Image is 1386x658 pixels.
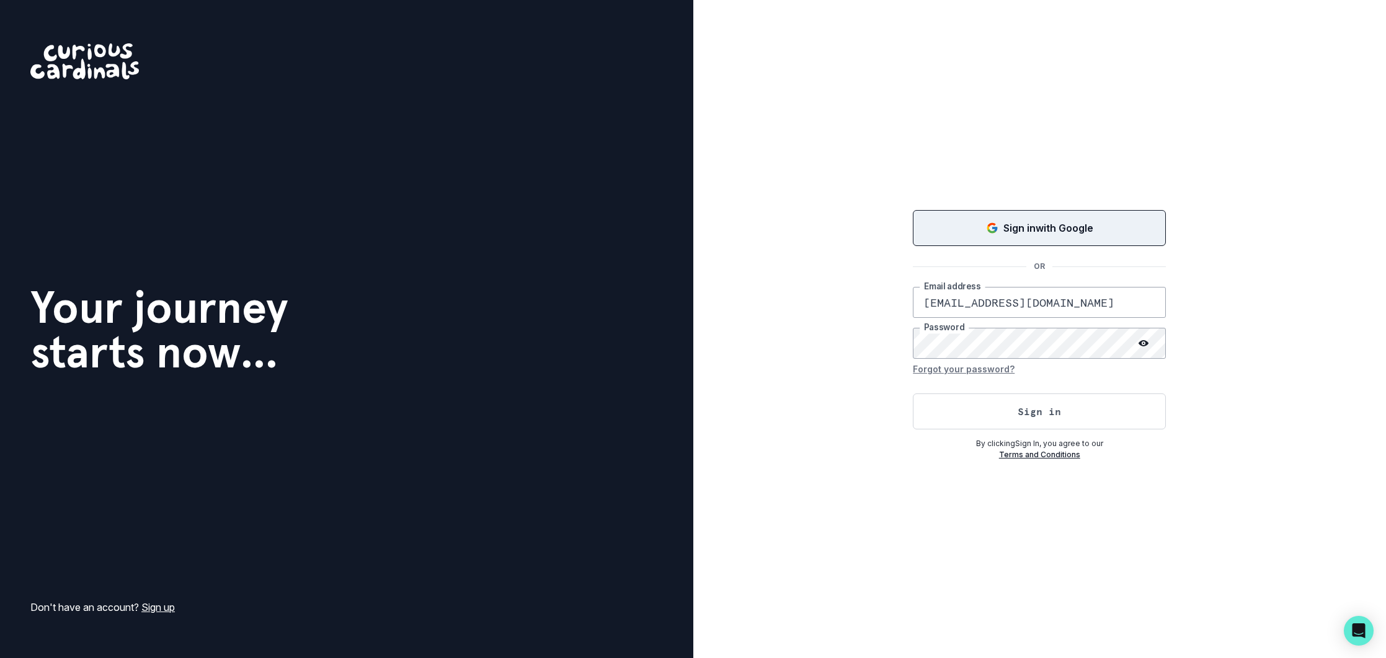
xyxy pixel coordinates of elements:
p: By clicking Sign In , you agree to our [913,438,1166,449]
img: Curious Cardinals Logo [30,43,139,79]
button: Sign in [913,393,1166,429]
button: Sign in with Google (GSuite) [913,210,1166,246]
a: Terms and Conditions [999,450,1080,459]
p: Don't have an account? [30,600,175,615]
p: Sign in with Google [1003,221,1093,235]
h1: Your journey starts now... [30,285,288,374]
button: Forgot your password? [913,359,1015,379]
div: Open Intercom Messenger [1344,616,1374,646]
a: Sign up [141,601,175,613]
p: OR [1026,261,1052,272]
